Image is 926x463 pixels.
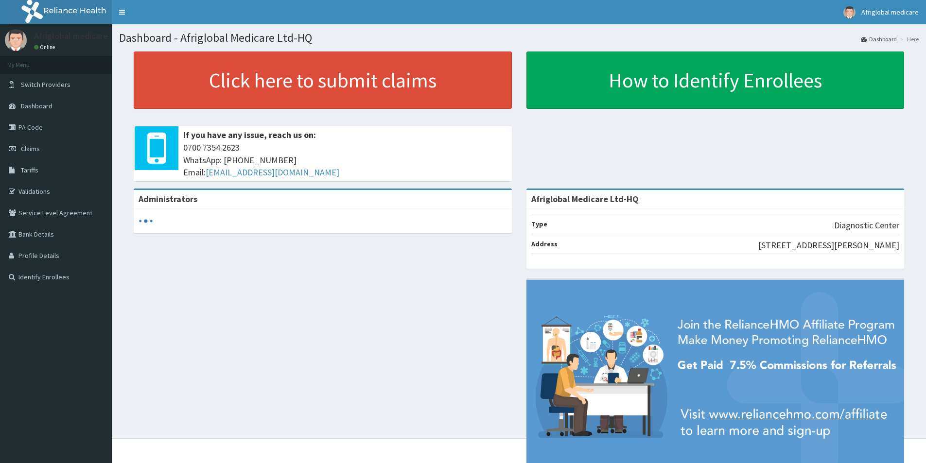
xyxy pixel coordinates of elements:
span: Claims [21,144,40,153]
p: Afriglobal medicare [34,32,108,40]
img: User Image [843,6,856,18]
img: User Image [5,29,27,51]
span: Dashboard [21,102,52,110]
span: Afriglobal medicare [861,8,919,17]
b: If you have any issue, reach us on: [183,129,316,140]
span: Switch Providers [21,80,70,89]
p: [STREET_ADDRESS][PERSON_NAME] [758,239,899,252]
a: Dashboard [861,35,897,43]
a: [EMAIL_ADDRESS][DOMAIN_NAME] [206,167,339,178]
b: Type [531,220,547,228]
b: Address [531,240,558,248]
a: Online [34,44,57,51]
h1: Dashboard - Afriglobal Medicare Ltd-HQ [119,32,919,44]
a: Click here to submit claims [134,51,512,109]
strong: Afriglobal Medicare Ltd-HQ [531,193,639,205]
li: Here [898,35,919,43]
span: Tariffs [21,166,38,174]
svg: audio-loading [139,214,153,228]
p: Diagnostic Center [834,219,899,232]
a: How to Identify Enrollees [526,51,905,109]
span: 0700 7354 2623 WhatsApp: [PHONE_NUMBER] Email: [183,141,507,179]
b: Administrators [139,193,197,205]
